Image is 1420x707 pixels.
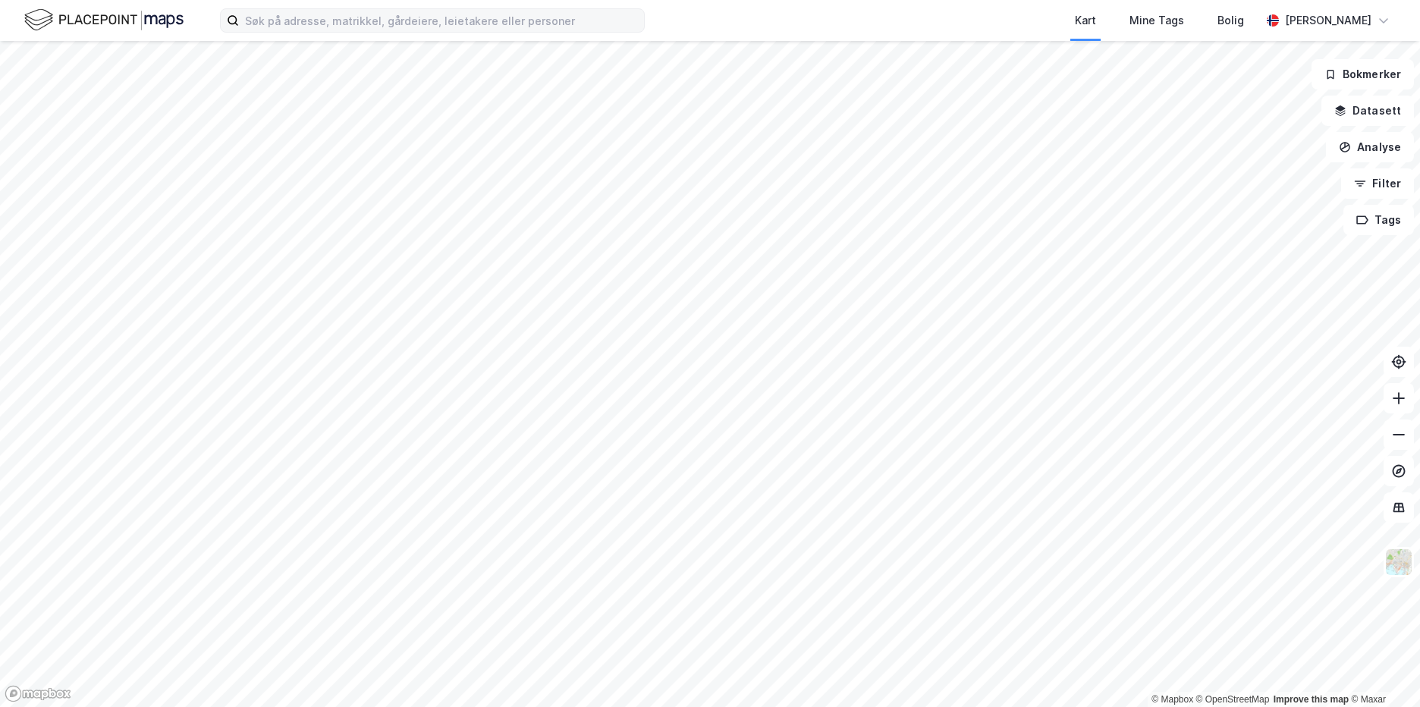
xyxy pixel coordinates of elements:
input: Søk på adresse, matrikkel, gårdeiere, leietakere eller personer [239,9,644,32]
button: Bokmerker [1312,59,1414,90]
a: Improve this map [1274,694,1349,705]
button: Filter [1341,168,1414,199]
iframe: Chat Widget [1344,634,1420,707]
div: Kontrollprogram for chat [1344,634,1420,707]
div: Kart [1075,11,1096,30]
img: logo.f888ab2527a4732fd821a326f86c7f29.svg [24,7,184,33]
button: Datasett [1321,96,1414,126]
button: Tags [1343,205,1414,235]
a: Mapbox [1151,694,1193,705]
a: Mapbox homepage [5,685,71,702]
img: Z [1384,548,1413,577]
button: Analyse [1326,132,1414,162]
div: Bolig [1217,11,1244,30]
div: Mine Tags [1129,11,1184,30]
div: [PERSON_NAME] [1285,11,1371,30]
a: OpenStreetMap [1196,694,1270,705]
